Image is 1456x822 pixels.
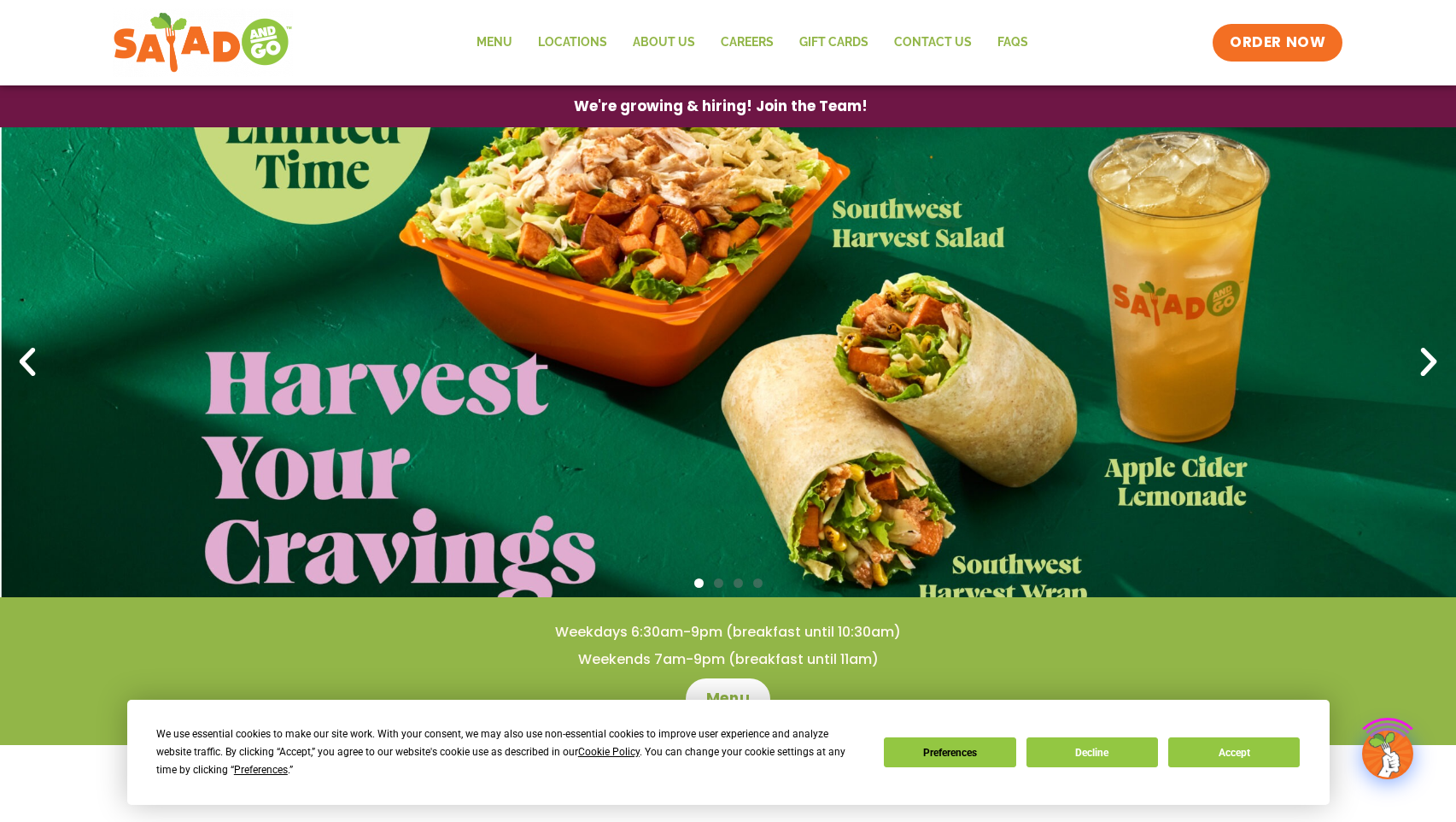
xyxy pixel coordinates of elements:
span: Go to slide 3 [734,578,743,588]
span: Cookie Policy [578,746,640,758]
a: FAQs [985,23,1041,62]
span: Go to slide 2 [714,578,723,588]
a: Locations [525,23,620,62]
span: Go to slide 4 [753,578,763,588]
h4: Weekdays 6:30am-9pm (breakfast until 10:30am) [34,623,1422,642]
nav: Menu [464,23,1041,62]
a: About Us [620,23,708,62]
a: GIFT CARDS [786,23,881,62]
h4: Weekends 7am-9pm (breakfast until 11am) [34,650,1422,669]
span: We're growing & hiring! Join the Team! [574,99,868,114]
div: We use essential cookies to make our site work. With your consent, we may also use non-essential ... [156,725,863,779]
span: Go to slide 1 [694,578,704,588]
a: Menu [464,23,525,62]
div: Previous slide [9,343,46,381]
button: Preferences [884,737,1015,767]
button: Accept [1168,737,1300,767]
span: Preferences [234,764,288,776]
button: Decline [1026,737,1158,767]
div: Next slide [1410,343,1447,381]
img: new-SAG-logo-768×292 [113,9,293,77]
span: Menu [706,689,750,709]
span: ORDER NOW [1230,32,1325,53]
a: Contact Us [881,23,985,62]
a: Menu [686,678,770,719]
a: Careers [708,23,786,62]
a: ORDER NOW [1213,24,1342,62]
div: Cookie Consent Prompt [127,700,1330,805]
a: We're growing & hiring! Join the Team! [548,86,893,126]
